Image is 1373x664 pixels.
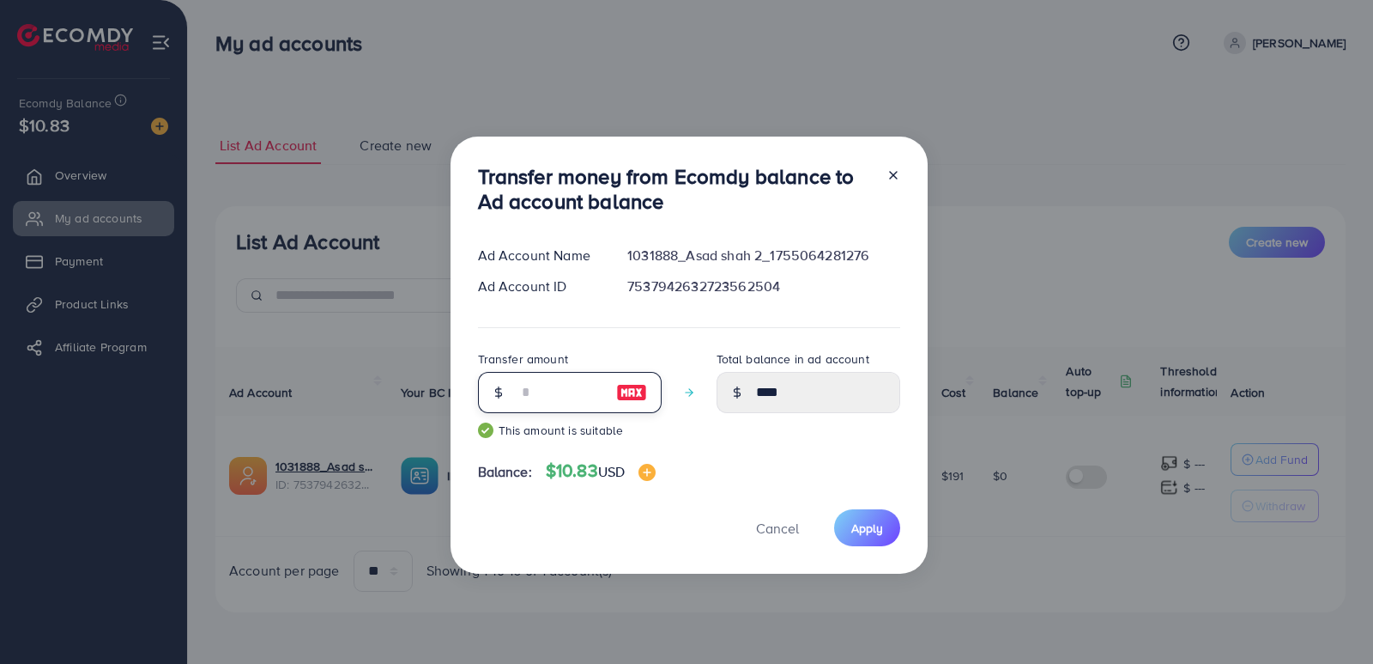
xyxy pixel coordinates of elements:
[464,277,614,296] div: Ad Account ID
[1300,587,1360,651] iframe: Chat
[735,509,820,546] button: Cancel
[851,520,883,537] span: Apply
[546,460,656,482] h4: $10.83
[614,246,913,265] div: 1031888_Asad shah 2_1755064281276
[614,277,913,296] div: 7537942632723562504
[756,519,799,538] span: Cancel
[478,423,493,438] img: guide
[834,509,900,546] button: Apply
[464,246,614,265] div: Ad Account Name
[638,464,656,481] img: image
[717,350,869,368] label: Total balance in ad account
[478,164,873,214] h3: Transfer money from Ecomdy balance to Ad account balance
[598,462,625,481] span: USD
[478,462,532,482] span: Balance:
[478,422,662,439] small: This amount is suitable
[478,350,568,368] label: Transfer amount
[616,382,647,403] img: image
